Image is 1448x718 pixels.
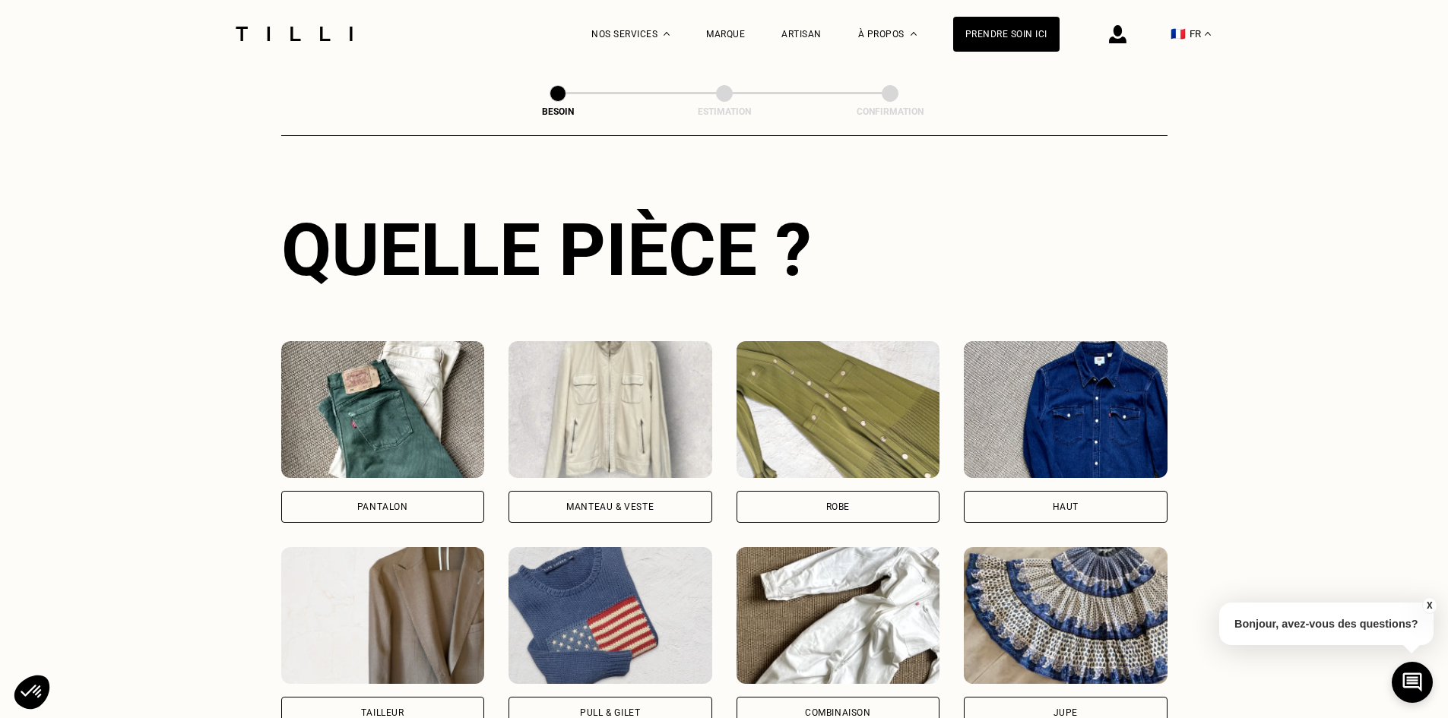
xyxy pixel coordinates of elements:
img: Menu déroulant à propos [911,32,917,36]
img: Tilli retouche votre Pull & gilet [509,547,712,684]
img: Tilli retouche votre Haut [964,341,1168,478]
div: Pantalon [357,502,408,511]
img: menu déroulant [1205,32,1211,36]
div: Haut [1053,502,1079,511]
img: Tilli retouche votre Jupe [964,547,1168,684]
div: Estimation [648,106,800,117]
div: Robe [826,502,850,511]
div: Manteau & Veste [566,502,654,511]
div: Tailleur [361,708,404,717]
div: Pull & gilet [580,708,640,717]
img: Tilli retouche votre Manteau & Veste [509,341,712,478]
img: Menu déroulant [664,32,670,36]
a: Prendre soin ici [953,17,1060,52]
span: 🇫🇷 [1171,27,1186,41]
a: Artisan [781,29,822,40]
img: Tilli retouche votre Pantalon [281,341,485,478]
img: Tilli retouche votre Tailleur [281,547,485,684]
img: Logo du service de couturière Tilli [230,27,358,41]
p: Bonjour, avez-vous des questions? [1219,603,1434,645]
div: Combinaison [805,708,871,717]
div: Confirmation [814,106,966,117]
div: Jupe [1054,708,1078,717]
img: Tilli retouche votre Robe [737,341,940,478]
button: X [1421,597,1437,614]
div: Besoin [482,106,634,117]
div: Quelle pièce ? [281,207,1168,293]
a: Marque [706,29,745,40]
img: Tilli retouche votre Combinaison [737,547,940,684]
img: icône connexion [1109,25,1126,43]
